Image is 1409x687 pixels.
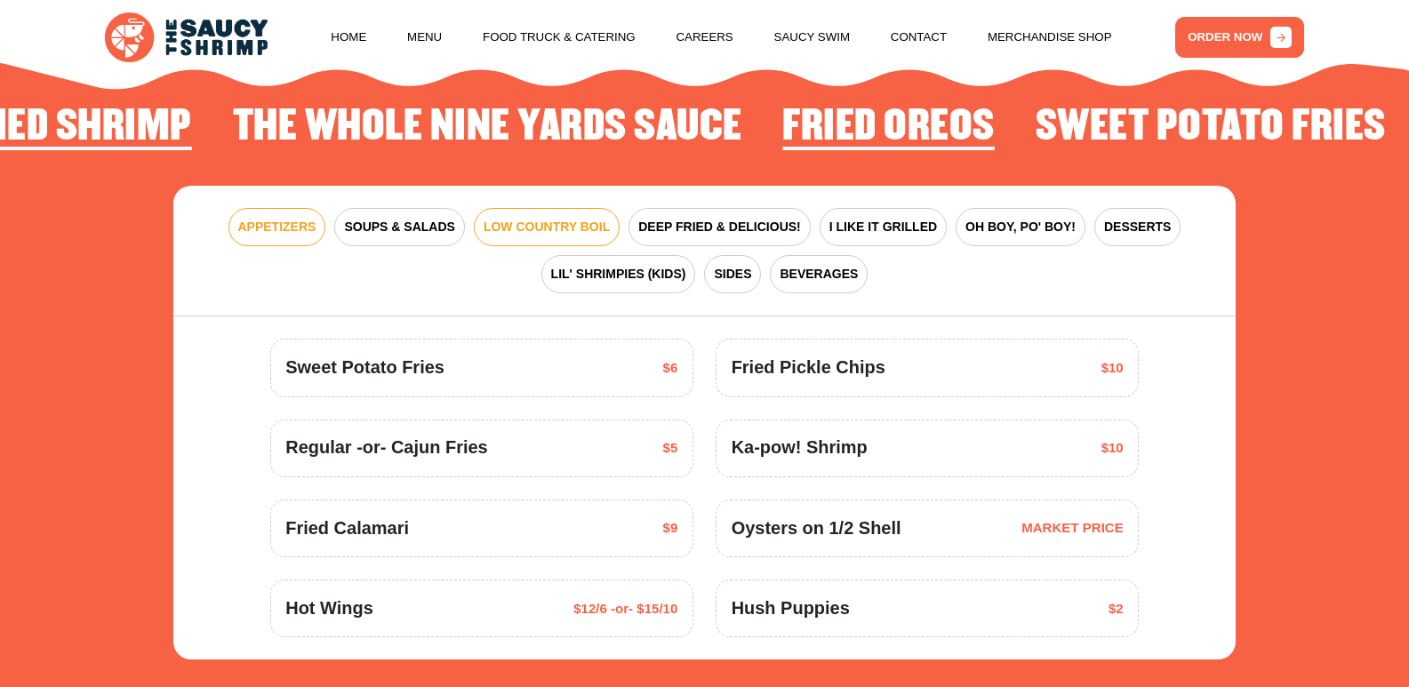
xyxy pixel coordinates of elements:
a: Menu [407,4,442,71]
span: Ka-pow! Shrimp [732,435,868,461]
span: Fried Calamari [285,515,409,542]
a: Saucy Swim [774,4,850,71]
span: $12/6 -or- $15/10 [573,599,677,619]
button: BEVERAGES [770,255,868,293]
span: $9 [663,518,678,539]
span: $10 [1101,438,1124,459]
span: OH BOY, PO' BOY! [965,218,1076,236]
button: LOW COUNTRY BOIL [474,208,620,246]
button: LIL' SHRIMPIES (KIDS) [541,255,696,293]
li: 4 of 4 [1036,104,1386,156]
h2: The Whole Nine Yards Sauce [233,104,742,150]
span: $10 [1101,358,1124,379]
span: Fried Pickle Chips [732,355,885,381]
span: BEVERAGES [780,265,858,284]
h2: Sweet Potato Fries [1036,104,1386,150]
a: Merchandise Shop [988,4,1112,71]
a: ORDER NOW [1175,17,1304,59]
span: Hush Puppies [732,595,850,622]
img: logo [105,12,268,62]
a: Food Truck & Catering [483,4,636,71]
span: LIL' SHRIMPIES (KIDS) [551,265,686,284]
button: APPETIZERS [228,208,326,246]
button: DESSERTS [1094,208,1181,246]
button: OH BOY, PO' BOY! [956,208,1085,246]
span: LOW COUNTRY BOIL [484,218,610,236]
span: I LIKE IT GRILLED [829,218,937,236]
span: Hot Wings [285,595,373,622]
span: $2 [1109,599,1124,619]
span: $5 [663,438,678,459]
button: I LIKE IT GRILLED [820,208,947,246]
span: APPETIZERS [238,218,316,236]
a: Home [331,4,366,71]
h2: Fried Oreos [782,104,995,150]
span: DESSERTS [1104,218,1171,236]
a: Careers [676,4,733,71]
span: MARKET PRICE [1021,518,1124,539]
span: Sweet Potato Fries [285,355,444,381]
span: DEEP FRIED & DELICIOUS! [638,218,801,236]
span: Regular -or- Cajun Fries [285,435,487,461]
button: SOUPS & SALADS [334,208,464,246]
button: SIDES [704,255,761,293]
span: SIDES [714,265,751,284]
a: Contact [891,4,947,71]
li: 2 of 4 [233,104,742,156]
span: $6 [663,358,678,379]
button: DEEP FRIED & DELICIOUS! [628,208,811,246]
li: 3 of 4 [782,104,995,156]
span: SOUPS & SALADS [344,218,454,236]
span: Oysters on 1/2 Shell [732,515,901,542]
